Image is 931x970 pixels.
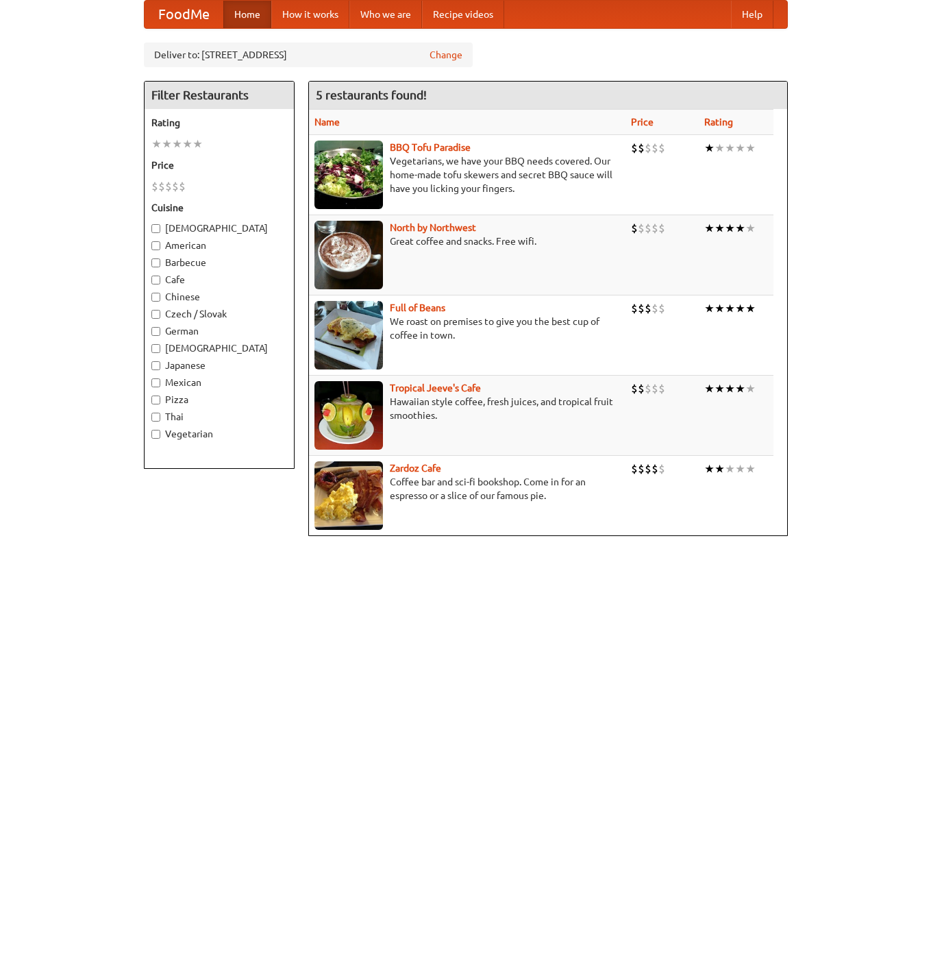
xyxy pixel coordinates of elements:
li: $ [151,179,158,194]
label: Chinese [151,290,287,304]
h4: Filter Restaurants [145,82,294,109]
label: German [151,324,287,338]
li: $ [651,381,658,396]
li: $ [172,179,179,194]
p: Coffee bar and sci-fi bookshop. Come in for an espresso or a slice of our famous pie. [314,475,620,502]
li: ★ [745,141,756,156]
input: Mexican [151,378,160,387]
li: ★ [172,136,182,151]
li: $ [658,461,665,476]
li: $ [658,221,665,236]
li: $ [645,221,651,236]
label: Czech / Slovak [151,307,287,321]
label: Mexican [151,376,287,389]
h5: Cuisine [151,201,287,215]
a: FoodMe [145,1,223,28]
a: Name [314,117,340,128]
a: Recipe videos [422,1,504,28]
li: $ [658,301,665,316]
label: Barbecue [151,256,287,269]
li: $ [651,301,658,316]
p: We roast on premises to give you the best cup of coffee in town. [314,315,620,342]
ng-pluralize: 5 restaurants found! [316,88,427,101]
a: Zardoz Cafe [390,463,441,474]
li: ★ [735,381,745,396]
li: ★ [735,141,745,156]
label: Pizza [151,393,287,407]
a: Tropical Jeeve's Cafe [390,383,481,393]
li: ★ [151,136,162,151]
label: [DEMOGRAPHIC_DATA] [151,341,287,355]
input: Czech / Slovak [151,310,160,319]
li: $ [638,221,645,236]
li: ★ [715,461,725,476]
li: ★ [162,136,172,151]
li: ★ [704,221,715,236]
img: tofuparadise.jpg [314,141,383,209]
img: zardoz.jpg [314,461,383,530]
li: $ [631,301,638,316]
li: $ [651,461,658,476]
li: $ [165,179,172,194]
a: How it works [271,1,349,28]
li: ★ [745,301,756,316]
li: ★ [715,221,725,236]
input: American [151,241,160,250]
li: $ [658,381,665,396]
a: Full of Beans [390,302,445,313]
p: Vegetarians, we have your BBQ needs covered. Our home-made tofu skewers and secret BBQ sauce will... [314,154,620,195]
li: ★ [704,301,715,316]
input: Vegetarian [151,430,160,439]
label: Japanese [151,359,287,372]
input: Pizza [151,396,160,404]
label: American [151,239,287,252]
li: ★ [735,461,745,476]
img: north.jpg [314,221,383,289]
a: Price [631,117,654,128]
li: ★ [745,221,756,236]
li: $ [638,381,645,396]
a: Rating [704,117,733,128]
li: $ [631,141,638,156]
input: German [151,327,160,336]
li: ★ [704,141,715,156]
li: ★ [745,381,756,396]
li: ★ [725,461,735,476]
li: ★ [704,381,715,396]
li: ★ [735,221,745,236]
input: Cafe [151,276,160,284]
h5: Rating [151,116,287,130]
li: $ [651,221,658,236]
li: $ [651,141,658,156]
label: [DEMOGRAPHIC_DATA] [151,221,287,235]
h5: Price [151,158,287,172]
label: Cafe [151,273,287,287]
a: BBQ Tofu Paradise [390,142,471,153]
a: Who we are [349,1,422,28]
li: ★ [193,136,203,151]
input: [DEMOGRAPHIC_DATA] [151,344,160,353]
div: Deliver to: [STREET_ADDRESS] [144,43,473,67]
li: ★ [715,141,725,156]
a: Help [731,1,773,28]
li: $ [645,141,651,156]
li: $ [158,179,165,194]
p: Hawaiian style coffee, fresh juices, and tropical fruit smoothies. [314,395,620,422]
li: $ [638,461,645,476]
p: Great coffee and snacks. Free wifi. [314,234,620,248]
label: Thai [151,410,287,424]
li: $ [638,141,645,156]
label: Vegetarian [151,427,287,441]
img: beans.jpg [314,301,383,369]
li: ★ [725,221,735,236]
input: Chinese [151,293,160,302]
li: $ [645,301,651,316]
li: $ [631,461,638,476]
li: ★ [182,136,193,151]
a: Change [430,48,462,62]
li: ★ [704,461,715,476]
